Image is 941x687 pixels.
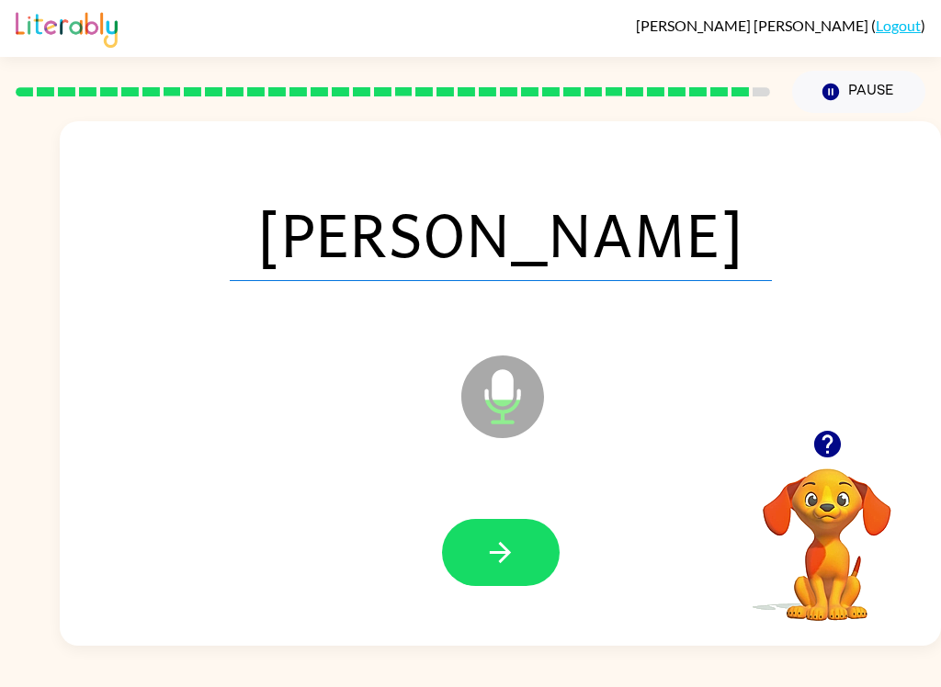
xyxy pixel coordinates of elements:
[230,186,772,281] span: [PERSON_NAME]
[636,17,871,34] span: [PERSON_NAME] [PERSON_NAME]
[16,7,118,48] img: Literably
[876,17,921,34] a: Logout
[636,17,925,34] div: ( )
[735,440,919,624] video: Your browser must support playing .mp4 files to use Literably. Please try using another browser.
[792,71,925,113] button: Pause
